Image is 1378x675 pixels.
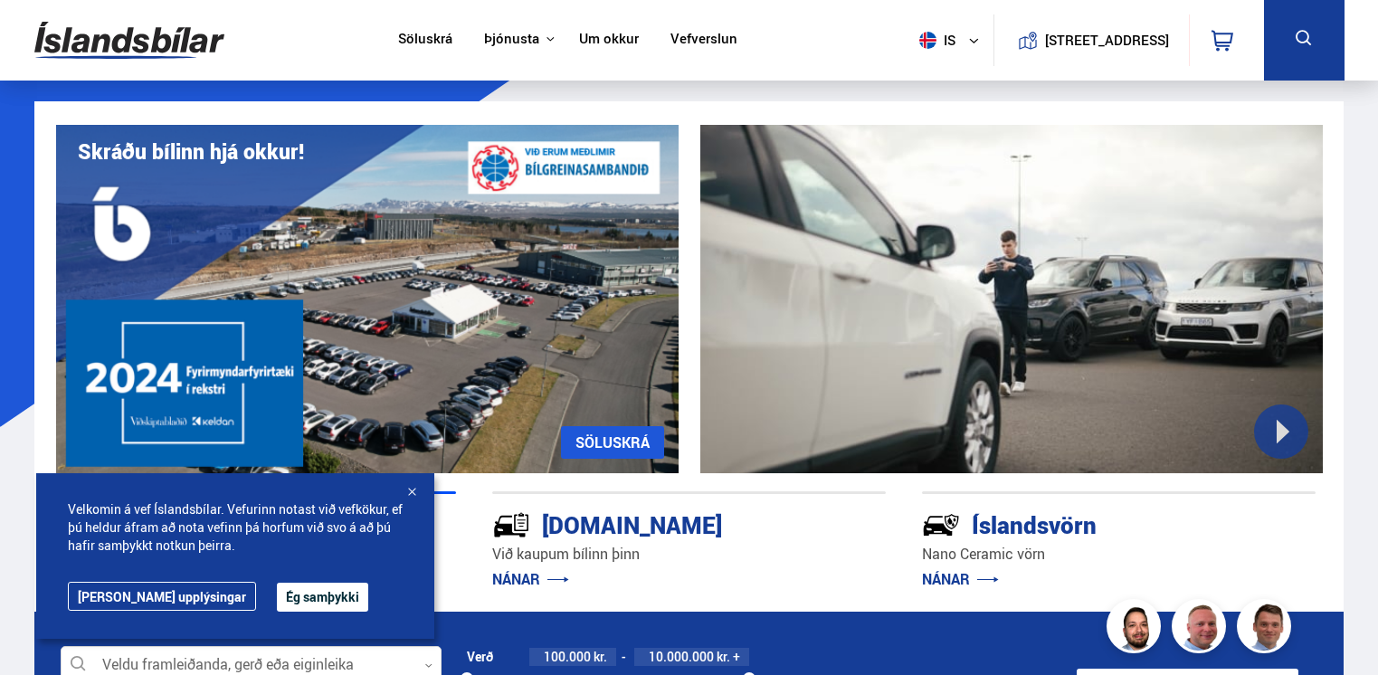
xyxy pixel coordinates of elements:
[561,426,664,459] a: SÖLUSKRÁ
[492,569,569,589] a: NÁNAR
[912,32,957,49] span: is
[1174,602,1229,656] img: siFngHWaQ9KaOqBr.png
[649,648,714,665] span: 10.000.000
[1003,14,1179,66] a: [STREET_ADDRESS]
[922,506,960,544] img: -Svtn6bYgwAsiwNX.svg
[919,32,936,49] img: svg+xml;base64,PHN2ZyB4bWxucz0iaHR0cDovL3d3dy53My5vcmcvMjAwMC9zdmciIHdpZHRoPSI1MTIiIGhlaWdodD0iNT...
[717,650,730,664] span: kr.
[733,650,740,664] span: +
[579,31,639,50] a: Um okkur
[1109,602,1164,656] img: nhp88E3Fdnt1Opn2.png
[922,544,1316,565] p: Nano Ceramic vörn
[922,569,999,589] a: NÁNAR
[484,31,539,48] button: Þjónusta
[492,506,530,544] img: tr5P-W3DuiFaO7aO.svg
[1240,602,1294,656] img: FbJEzSuNWCJXmdc-.webp
[492,544,886,565] p: Við kaupum bílinn þinn
[68,500,403,555] span: Velkomin á vef Íslandsbílar. Vefurinn notast við vefkökur, ef þú heldur áfram að nota vefinn þá h...
[670,31,737,50] a: Vefverslun
[34,11,224,70] img: G0Ugv5HjCgRt.svg
[594,650,607,664] span: kr.
[544,648,591,665] span: 100.000
[68,582,256,611] a: [PERSON_NAME] upplýsingar
[398,31,452,50] a: Söluskrá
[56,125,679,473] img: eKx6w-_Home_640_.png
[492,508,822,539] div: [DOMAIN_NAME]
[1052,33,1163,48] button: [STREET_ADDRESS]
[922,508,1251,539] div: Íslandsvörn
[78,139,304,164] h1: Skráðu bílinn hjá okkur!
[277,583,368,612] button: Ég samþykki
[467,650,493,664] div: Verð
[912,14,993,67] button: is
